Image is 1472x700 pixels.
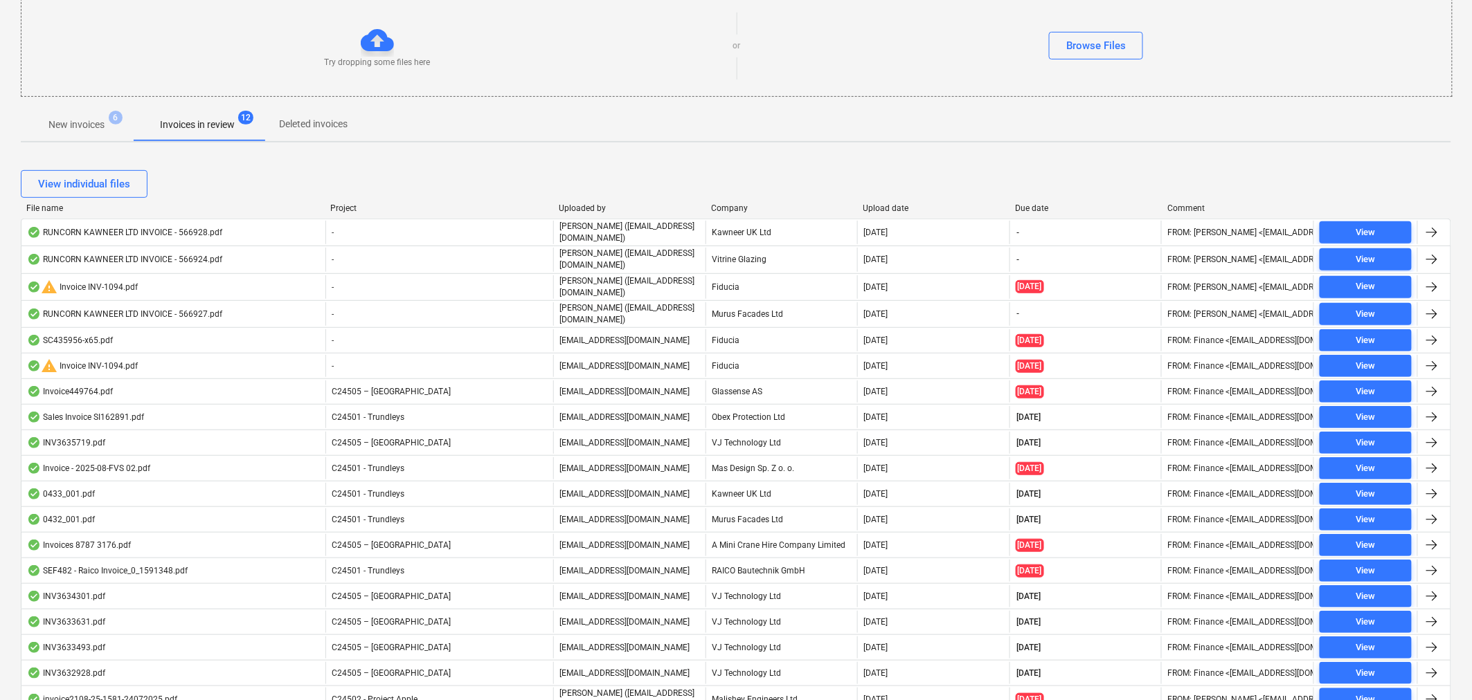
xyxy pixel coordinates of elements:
[332,309,334,319] span: -
[706,457,858,479] div: Mas Design Sp. Z o. o.
[706,302,858,326] div: Murus Facades Ltd
[706,508,858,531] div: Murus Facades Ltd
[1016,591,1043,602] span: [DATE]
[559,463,690,475] p: [EMAIL_ADDRESS][DOMAIN_NAME]
[41,279,57,295] span: warning
[27,463,150,474] div: Invoice - 2025-08-FVS 02.pdf
[238,111,253,125] span: 12
[706,248,858,271] div: Vitrine Glazing
[27,591,41,602] div: OCR finished
[863,668,888,678] div: [DATE]
[706,329,858,351] div: Fiducia
[38,175,130,193] div: View individual files
[332,566,404,575] span: C24501 - Trundleys
[1356,665,1376,681] div: View
[21,170,147,198] button: View individual files
[332,540,451,550] span: C24505 – Surrey Quays
[706,355,858,377] div: Fiducia
[331,203,548,213] div: Project
[863,387,888,396] div: [DATE]
[27,386,41,397] div: OCR finished
[332,228,334,237] span: -
[706,636,858,658] div: VJ Technology Ltd
[863,643,888,652] div: [DATE]
[559,360,690,372] p: [EMAIL_ADDRESS][DOMAIN_NAME]
[1016,437,1043,449] span: [DATE]
[27,514,95,525] div: 0432_001.pdf
[863,203,1005,213] div: Upload date
[27,308,41,320] div: OCR finished
[41,358,57,374] span: warning
[1320,355,1412,377] button: View
[1320,221,1412,243] button: View
[1320,560,1412,582] button: View
[1016,616,1043,628] span: [DATE]
[706,585,858,607] div: VJ Technology Ltd
[1049,32,1143,59] button: Browse Files
[1356,512,1376,528] div: View
[279,117,348,131] p: Deleted invoices
[1356,384,1376,400] div: View
[559,616,690,628] p: [EMAIL_ADDRESS][DOMAIN_NAME]
[706,560,858,582] div: RAICO Bautechnik GmbH
[27,667,41,679] div: OCR finished
[559,514,690,526] p: [EMAIL_ADDRESS][DOMAIN_NAME]
[27,254,41,265] div: OCR finished
[706,406,858,428] div: Obex Protection Ltd
[706,380,858,403] div: Glassense AS
[332,412,404,422] span: C24501 - Trundleys
[863,515,888,524] div: [DATE]
[1356,252,1376,268] div: View
[27,565,41,576] div: OCR finished
[1356,435,1376,451] div: View
[706,662,858,684] div: VJ Technology Ltd
[1016,308,1021,320] span: -
[1356,358,1376,374] div: View
[559,667,690,679] p: [EMAIL_ADDRESS][DOMAIN_NAME]
[1356,537,1376,553] div: View
[27,412,41,423] div: OCR finished
[332,438,451,448] span: C24505 – Surrey Quays
[1167,203,1309,213] div: Comment
[27,642,105,653] div: INV3633493.pdf
[559,437,690,449] p: [EMAIL_ADDRESS][DOMAIN_NAME]
[1320,534,1412,556] button: View
[1015,203,1156,213] div: Due date
[27,308,222,320] div: RUNCORN KAWNEER LTD INVOICE - 566927.pdf
[1016,334,1044,347] span: [DATE]
[27,616,105,627] div: INV3633631.pdf
[1320,662,1412,684] button: View
[1356,486,1376,502] div: View
[559,275,700,299] p: [PERSON_NAME] ([EMAIL_ADDRESS][DOMAIN_NAME])
[1320,380,1412,403] button: View
[27,667,105,679] div: INV3632928.pdf
[1320,483,1412,505] button: View
[27,616,41,627] div: OCR finished
[1320,508,1412,531] button: View
[332,463,404,473] span: C24501 - Trundleys
[1016,539,1044,552] span: [DATE]
[1016,462,1044,475] span: [DATE]
[559,302,700,326] p: [PERSON_NAME] ([EMAIL_ADDRESS][DOMAIN_NAME])
[332,668,451,678] span: C24505 – Surrey Quays
[1016,254,1021,266] span: -
[27,540,131,551] div: Invoices 8787 3176.pdf
[1016,280,1044,293] span: [DATE]
[1356,563,1376,579] div: View
[27,358,138,374] div: Invoice INV-1094.pdf
[1016,564,1044,578] span: [DATE]
[863,255,888,264] div: [DATE]
[863,489,888,499] div: [DATE]
[706,611,858,633] div: VJ Technology Ltd
[27,282,41,293] div: OCR finished
[559,412,690,423] p: [EMAIL_ADDRESS][DOMAIN_NAME]
[863,335,888,345] div: [DATE]
[1403,634,1472,700] iframe: Chat Widget
[706,432,858,454] div: VJ Technology Ltd
[1320,248,1412,270] button: View
[324,57,430,68] p: Try dropping some files here
[27,254,222,265] div: RUNCORN KAWNEER LTD INVOICE - 566924.pdf
[27,591,105,602] div: INV3634301.pdf
[559,565,690,577] p: [EMAIL_ADDRESS][DOMAIN_NAME]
